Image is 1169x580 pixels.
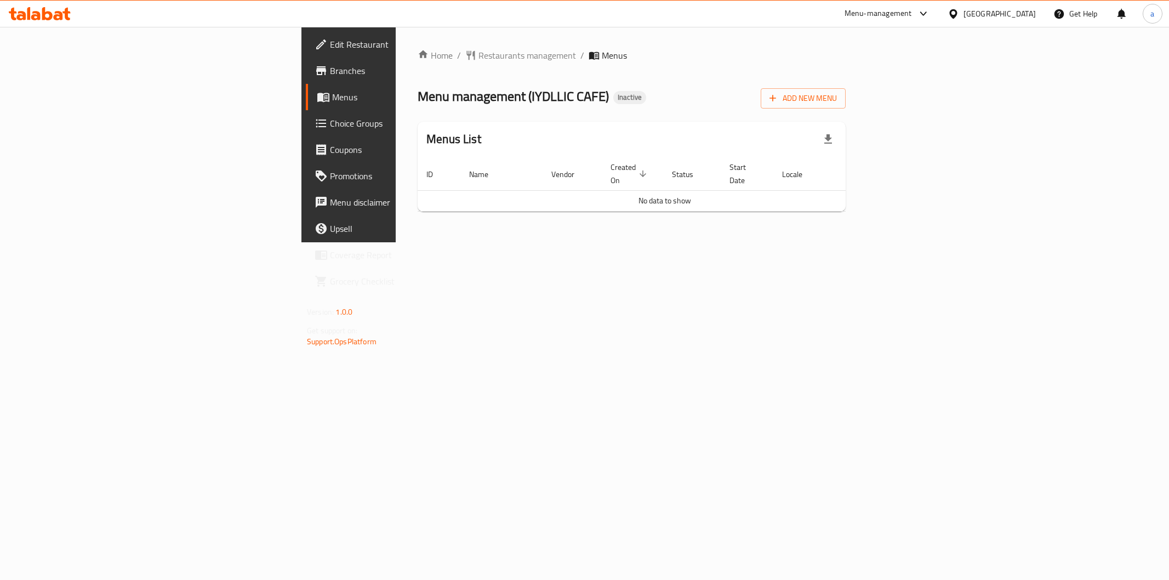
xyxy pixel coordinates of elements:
span: Menus [332,90,488,104]
span: Coupons [330,143,488,156]
div: Export file [815,126,841,152]
span: Menu management ( IYDLLIC CAFE ) [418,84,609,109]
span: Edit Restaurant [330,38,488,51]
span: ID [426,168,447,181]
a: Menu disclaimer [306,189,497,215]
span: Vendor [551,168,589,181]
span: Menu disclaimer [330,196,488,209]
h2: Menus List [426,131,481,147]
span: Version: [307,305,334,319]
span: 1.0.0 [335,305,352,319]
span: Restaurants management [478,49,576,62]
span: No data to show [638,194,691,208]
div: Inactive [613,91,646,104]
a: Promotions [306,163,497,189]
a: Support.OpsPlatform [307,334,377,349]
span: Inactive [613,93,646,102]
a: Edit Restaurant [306,31,497,58]
th: Actions [830,157,912,191]
span: Status [672,168,708,181]
a: Menus [306,84,497,110]
span: Created On [611,161,650,187]
span: Add New Menu [769,92,837,105]
span: Get support on: [307,323,357,338]
a: Restaurants management [465,49,576,62]
span: Coverage Report [330,248,488,261]
a: Branches [306,58,497,84]
span: Promotions [330,169,488,183]
span: Upsell [330,222,488,235]
span: a [1150,8,1154,20]
a: Upsell [306,215,497,242]
span: Grocery Checklist [330,275,488,288]
a: Grocery Checklist [306,268,497,294]
a: Choice Groups [306,110,497,137]
table: enhanced table [418,157,912,212]
a: Coupons [306,137,497,163]
span: Start Date [729,161,760,187]
div: Menu-management [845,7,912,20]
span: Choice Groups [330,117,488,130]
li: / [580,49,584,62]
span: Locale [782,168,817,181]
span: Menus [602,49,627,62]
span: Branches [330,64,488,77]
nav: breadcrumb [418,49,846,62]
button: Add New Menu [761,88,846,109]
div: [GEOGRAPHIC_DATA] [963,8,1036,20]
span: Name [469,168,503,181]
a: Coverage Report [306,242,497,268]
